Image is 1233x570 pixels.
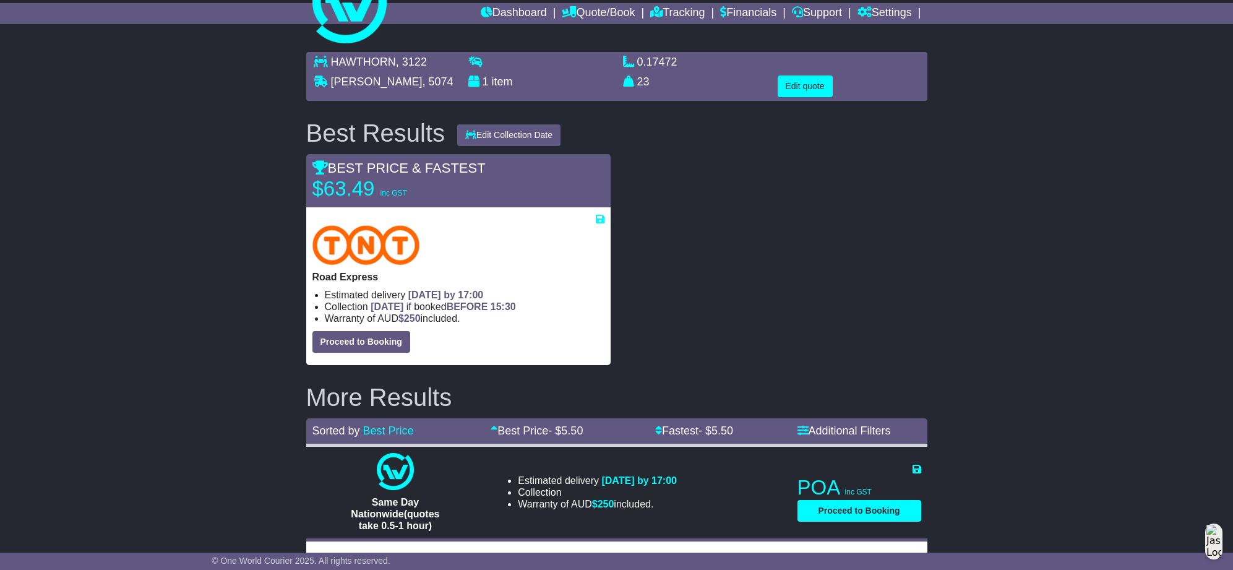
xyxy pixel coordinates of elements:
[720,3,776,24] a: Financials
[380,189,407,197] span: inc GST
[698,425,733,437] span: - $
[797,425,891,437] a: Additional Filters
[561,425,583,437] span: 5.50
[325,301,604,313] li: Collection
[518,498,677,510] li: Warranty of AUD included.
[312,160,486,176] span: BEST PRICE & FASTEST
[408,290,484,300] span: [DATE] by 17:00
[363,425,414,437] a: Best Price
[491,425,583,437] a: Best Price- $5.50
[312,225,420,265] img: TNT Domestic: Road Express
[404,313,421,324] span: 250
[548,425,583,437] span: - $
[518,475,677,486] li: Estimated delivery
[371,301,515,312] span: if booked
[601,475,677,486] span: [DATE] by 17:00
[312,425,360,437] span: Sorted by
[377,453,414,490] img: One World Courier: Same Day Nationwide(quotes take 0.5-1 hour)
[797,475,921,500] p: POA
[398,313,421,324] span: $
[312,271,604,283] p: Road Express
[650,3,705,24] a: Tracking
[306,384,927,411] h2: More Results
[518,486,677,498] li: Collection
[778,76,833,97] button: Edit quote
[598,499,614,509] span: 250
[325,313,604,324] li: Warranty of AUD included.
[637,56,677,68] span: 0.17472
[447,301,488,312] span: BEFORE
[351,497,439,531] span: Same Day Nationwide(quotes take 0.5-1 hour)
[483,76,489,88] span: 1
[212,556,390,566] span: © One World Courier 2025. All rights reserved.
[492,76,513,88] span: item
[797,500,921,522] button: Proceed to Booking
[857,3,912,24] a: Settings
[562,3,635,24] a: Quote/Book
[396,56,427,68] span: , 3122
[312,331,410,353] button: Proceed to Booking
[491,301,516,312] span: 15:30
[331,76,423,88] span: [PERSON_NAME]
[655,425,733,437] a: Fastest- $5.50
[457,124,561,146] button: Edit Collection Date
[423,76,453,88] span: , 5074
[592,499,614,509] span: $
[325,289,604,301] li: Estimated delivery
[481,3,547,24] a: Dashboard
[845,488,872,496] span: inc GST
[637,76,650,88] span: 23
[331,56,396,68] span: HAWTHORN
[371,301,403,312] span: [DATE]
[711,425,733,437] span: 5.50
[312,176,467,201] p: $63.49
[300,119,452,147] div: Best Results
[792,3,842,24] a: Support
